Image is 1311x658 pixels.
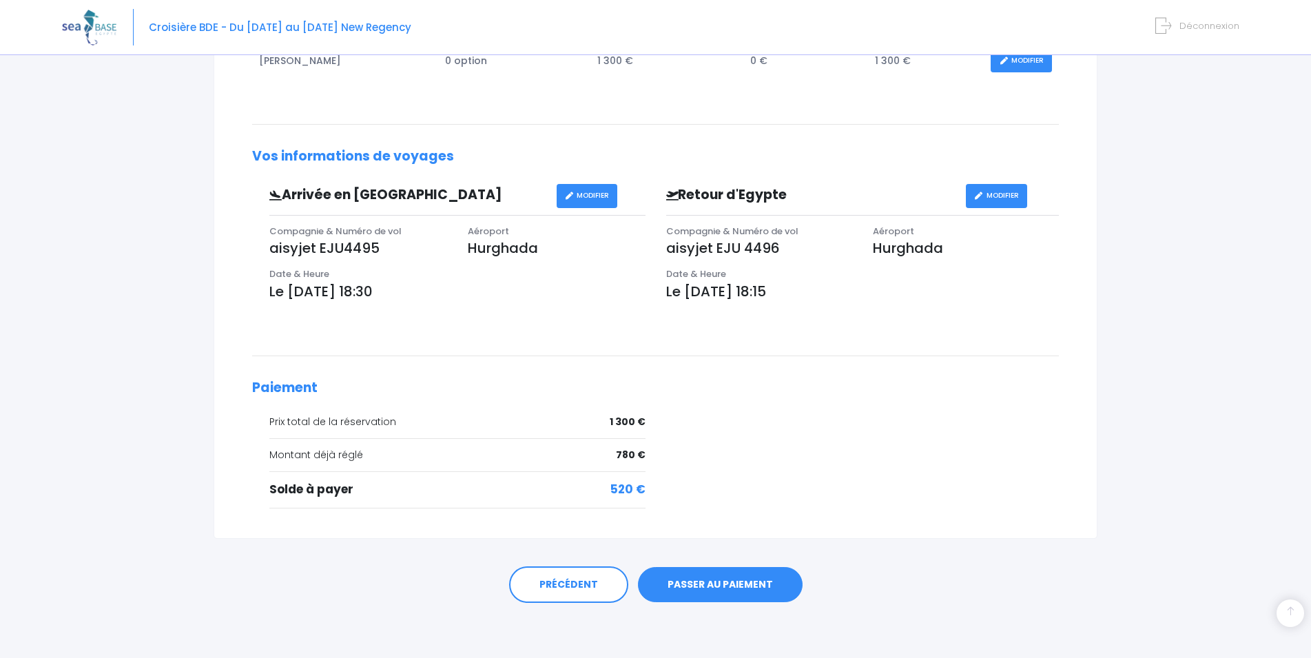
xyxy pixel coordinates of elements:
[873,238,1059,258] p: Hurghada
[656,187,966,203] h3: Retour d'Egypte
[638,567,803,603] a: PASSER AU PAIEMENT
[252,380,1059,396] h2: Paiement
[743,42,868,80] td: 0 €
[269,448,646,462] div: Montant déjà réglé
[468,238,646,258] p: Hurghada
[868,42,984,80] td: 1 300 €
[269,267,329,280] span: Date & Heure
[991,49,1052,73] a: MODIFIER
[269,238,447,258] p: aisyjet EJU4495
[269,415,646,429] div: Prix total de la réservation
[666,238,852,258] p: aisyjet EJU 4496
[590,42,743,80] td: 1 300 €
[509,566,628,604] a: PRÉCÉDENT
[468,225,509,238] span: Aéroport
[666,267,726,280] span: Date & Heure
[557,184,618,208] a: MODIFIER
[445,54,487,68] span: 0 option
[610,415,646,429] span: 1 300 €
[252,42,438,80] td: [PERSON_NAME]
[666,225,798,238] span: Compagnie & Numéro de vol
[666,281,1060,302] p: Le [DATE] 18:15
[610,481,646,499] span: 520 €
[149,20,411,34] span: Croisière BDE - Du [DATE] au [DATE] New Regency
[269,225,402,238] span: Compagnie & Numéro de vol
[966,184,1027,208] a: MODIFIER
[1179,19,1239,32] span: Déconnexion
[259,187,557,203] h3: Arrivée en [GEOGRAPHIC_DATA]
[269,281,646,302] p: Le [DATE] 18:30
[873,225,914,238] span: Aéroport
[269,481,646,499] div: Solde à payer
[252,149,1059,165] h2: Vos informations de voyages
[616,448,646,462] span: 780 €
